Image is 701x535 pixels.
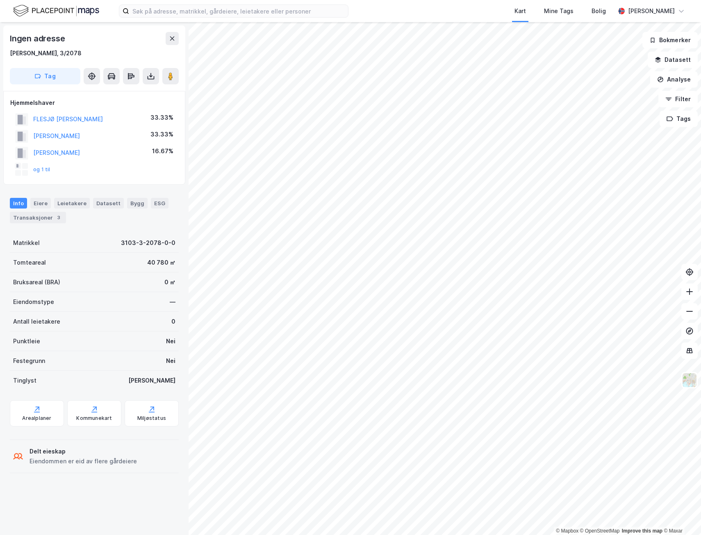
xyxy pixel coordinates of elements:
[76,415,112,422] div: Kommunekart
[30,447,137,456] div: Delt eieskap
[13,336,40,346] div: Punktleie
[13,238,40,248] div: Matrikkel
[580,528,620,534] a: OpenStreetMap
[30,456,137,466] div: Eiendommen er eid av flere gårdeiere
[628,6,675,16] div: [PERSON_NAME]
[13,4,99,18] img: logo.f888ab2527a4732fd821a326f86c7f29.svg
[54,198,90,209] div: Leietakere
[166,356,175,366] div: Nei
[13,297,54,307] div: Eiendomstype
[514,6,526,16] div: Kart
[13,356,45,366] div: Festegrunn
[544,6,574,16] div: Mine Tags
[121,238,175,248] div: 3103-3-2078-0-0
[660,111,698,127] button: Tags
[150,129,173,139] div: 33.33%
[10,212,66,223] div: Transaksjoner
[129,5,348,17] input: Søk på adresse, matrikkel, gårdeiere, leietakere eller personer
[10,48,82,58] div: [PERSON_NAME], 3/2078
[127,198,148,209] div: Bygg
[642,32,698,48] button: Bokmerker
[22,415,51,422] div: Arealplaner
[13,376,36,385] div: Tinglyst
[137,415,166,422] div: Miljøstatus
[13,258,46,267] div: Tomteareal
[556,528,578,534] a: Mapbox
[93,198,124,209] div: Datasett
[592,6,606,16] div: Bolig
[10,198,27,209] div: Info
[166,336,175,346] div: Nei
[55,213,63,222] div: 3
[152,146,173,156] div: 16.67%
[128,376,175,385] div: [PERSON_NAME]
[10,32,66,45] div: Ingen adresse
[660,496,701,535] iframe: Chat Widget
[13,277,60,287] div: Bruksareal (BRA)
[648,52,698,68] button: Datasett
[147,258,175,267] div: 40 780 ㎡
[622,528,662,534] a: Improve this map
[151,198,168,209] div: ESG
[658,91,698,107] button: Filter
[682,372,697,388] img: Z
[150,113,173,122] div: 33.33%
[10,68,80,84] button: Tag
[171,317,175,326] div: 0
[170,297,175,307] div: —
[164,277,175,287] div: 0 ㎡
[650,71,698,88] button: Analyse
[10,98,178,108] div: Hjemmelshaver
[30,198,51,209] div: Eiere
[13,317,60,326] div: Antall leietakere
